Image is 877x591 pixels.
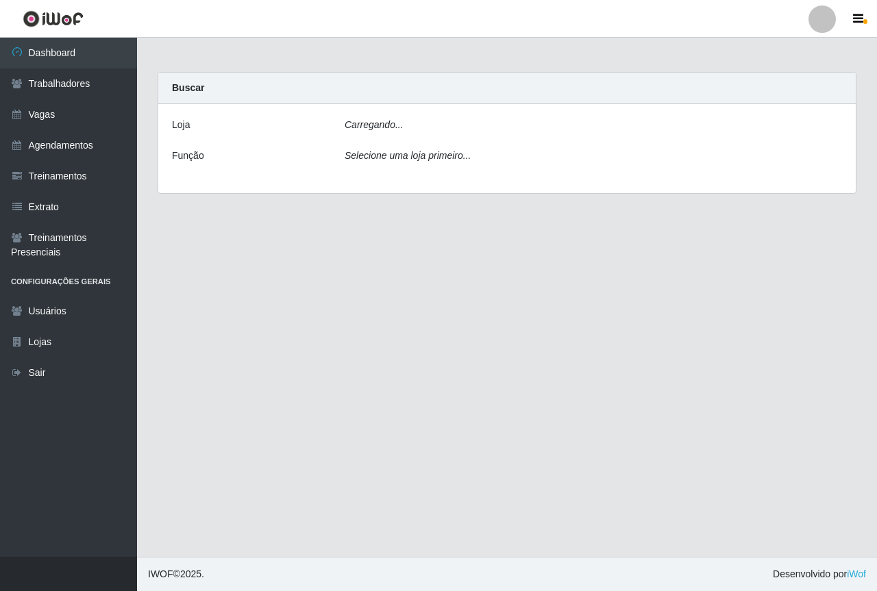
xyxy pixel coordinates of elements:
label: Função [172,149,204,163]
i: Carregando... [345,119,404,130]
span: IWOF [148,568,173,579]
span: © 2025 . [148,567,204,581]
span: Desenvolvido por [773,567,866,581]
img: CoreUI Logo [23,10,84,27]
a: iWof [847,568,866,579]
strong: Buscar [172,82,204,93]
i: Selecione uma loja primeiro... [345,150,471,161]
label: Loja [172,118,190,132]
